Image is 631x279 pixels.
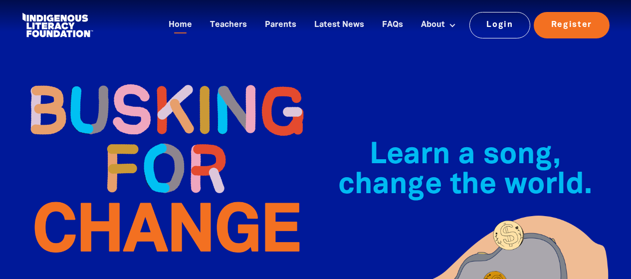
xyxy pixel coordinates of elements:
a: Register [534,12,610,38]
a: Parents [259,17,302,33]
a: Latest News [308,17,370,33]
a: Home [163,17,198,33]
a: FAQs [376,17,409,33]
a: Teachers [204,17,253,33]
a: About [415,17,462,33]
a: Login [469,12,531,38]
span: Learn a song, change the world. [338,142,592,199]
